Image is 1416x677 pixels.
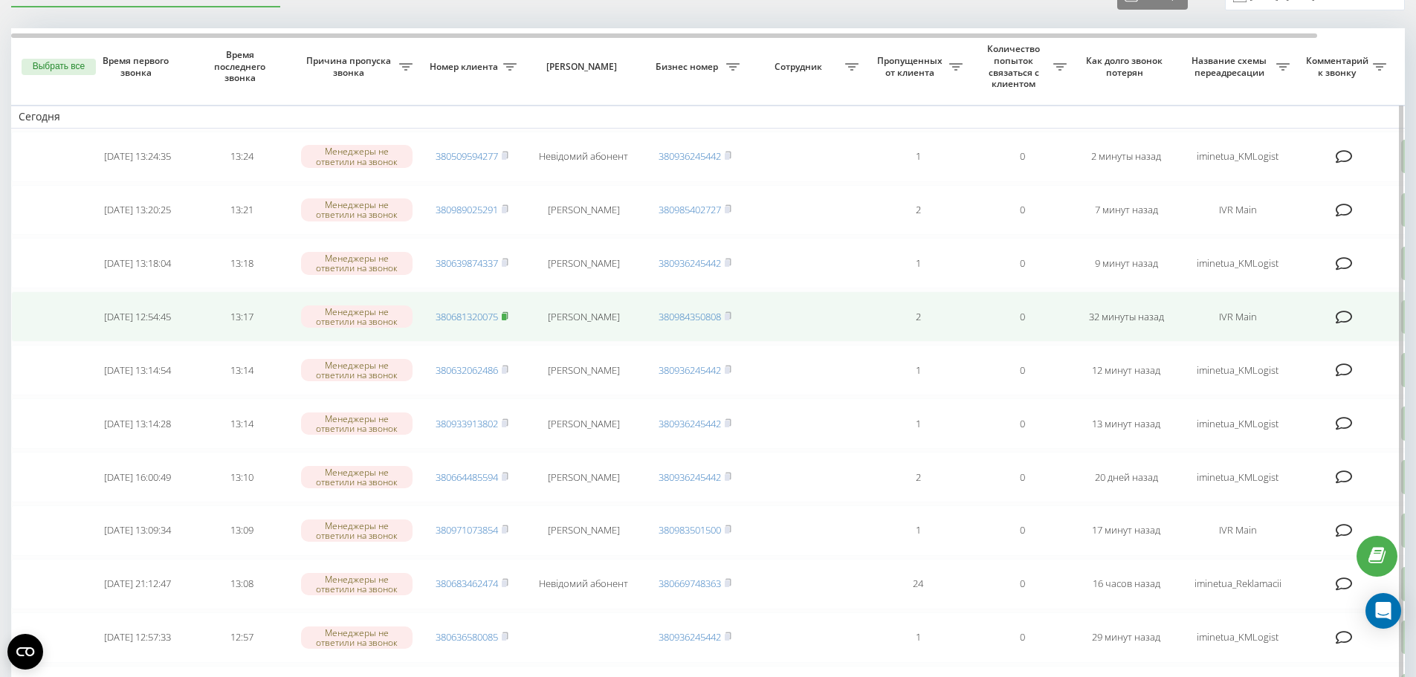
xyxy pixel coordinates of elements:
a: 380681320075 [436,310,498,323]
td: [DATE] 21:12:47 [85,559,190,609]
td: 24 [866,559,970,609]
span: Количество попыток связаться с клиентом [977,43,1053,89]
span: Время первого звонка [97,55,178,78]
td: 12 минут назад [1074,345,1178,395]
a: 380636580085 [436,630,498,644]
td: [PERSON_NAME] [524,291,643,342]
td: [PERSON_NAME] [524,452,643,502]
td: 0 [970,291,1074,342]
a: 380664485594 [436,470,498,484]
a: 380936245442 [659,470,721,484]
a: 380983501500 [659,523,721,537]
td: [PERSON_NAME] [524,185,643,236]
td: IVR Main [1178,185,1297,236]
span: Время последнего звонка [201,49,282,84]
span: Комментарий к звонку [1305,55,1373,78]
td: 16 часов назад [1074,559,1178,609]
td: 13:10 [190,452,294,502]
button: Выбрать все [22,59,96,75]
span: Номер клиента [427,61,503,73]
td: 0 [970,345,1074,395]
a: 380933913802 [436,417,498,430]
a: 380683462474 [436,577,498,590]
div: Менеджеры не ответили на звонок [301,198,413,221]
td: Невідомий абонент [524,559,643,609]
td: [PERSON_NAME] [524,398,643,449]
div: Менеджеры не ответили на звонок [301,466,413,488]
td: 0 [970,238,1074,288]
td: 0 [970,132,1074,182]
td: [DATE] 13:24:35 [85,132,190,182]
a: 380936245442 [659,630,721,644]
td: 0 [970,185,1074,236]
a: 380989025291 [436,203,498,216]
td: 29 минут назад [1074,612,1178,663]
td: iminetua_KMLogist [1178,132,1297,182]
td: iminetua_KMLogist [1178,345,1297,395]
td: 20 дней назад [1074,452,1178,502]
span: Сотрудник [754,61,845,73]
td: 13:08 [190,559,294,609]
div: Open Intercom Messenger [1365,593,1401,629]
div: Менеджеры не ответили на звонок [301,519,413,542]
div: Менеджеры не ответили на звонок [301,252,413,274]
td: [DATE] 13:20:25 [85,185,190,236]
span: [PERSON_NAME] [537,61,630,73]
td: 13:18 [190,238,294,288]
td: 0 [970,452,1074,502]
td: 7 минут назад [1074,185,1178,236]
div: Менеджеры не ответили на звонок [301,145,413,167]
td: 0 [970,612,1074,663]
td: Невідомий абонент [524,132,643,182]
div: Менеджеры не ответили на звонок [301,305,413,328]
td: [DATE] 13:18:04 [85,238,190,288]
td: 13 минут назад [1074,398,1178,449]
div: Менеджеры не ответили на звонок [301,626,413,649]
td: 12:57 [190,612,294,663]
td: iminetua_Reklamacii [1178,559,1297,609]
td: 1 [866,398,970,449]
td: 17 минут назад [1074,505,1178,556]
span: Название схемы переадресации [1186,55,1276,78]
td: 1 [866,612,970,663]
span: Пропущенных от клиента [873,55,949,78]
td: 1 [866,345,970,395]
td: 2 [866,452,970,502]
td: 13:14 [190,398,294,449]
td: iminetua_KMLogist [1178,612,1297,663]
span: Причина пропуска звонка [301,55,399,78]
td: IVR Main [1178,291,1297,342]
button: Open CMP widget [7,634,43,670]
td: 13:14 [190,345,294,395]
td: 0 [970,398,1074,449]
td: 2 [866,185,970,236]
a: 380984350808 [659,310,721,323]
td: [DATE] 16:00:49 [85,452,190,502]
td: [PERSON_NAME] [524,238,643,288]
a: 380639874337 [436,256,498,270]
a: 380509594277 [436,149,498,163]
td: [PERSON_NAME] [524,345,643,395]
td: 2 [866,291,970,342]
td: [DATE] 12:57:33 [85,612,190,663]
td: iminetua_KMLogist [1178,398,1297,449]
td: 1 [866,238,970,288]
td: 0 [970,505,1074,556]
td: 13:24 [190,132,294,182]
td: 0 [970,559,1074,609]
a: 380936245442 [659,256,721,270]
a: 380936245442 [659,149,721,163]
a: 380632062486 [436,363,498,377]
td: [DATE] 13:14:54 [85,345,190,395]
td: 1 [866,132,970,182]
td: 13:09 [190,505,294,556]
td: 2 минуты назад [1074,132,1178,182]
span: Бизнес номер [650,61,726,73]
div: Менеджеры не ответили на звонок [301,412,413,435]
a: 380936245442 [659,417,721,430]
td: 9 минут назад [1074,238,1178,288]
td: [DATE] 13:14:28 [85,398,190,449]
a: 380971073854 [436,523,498,537]
td: 1 [866,505,970,556]
td: [DATE] 12:54:45 [85,291,190,342]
